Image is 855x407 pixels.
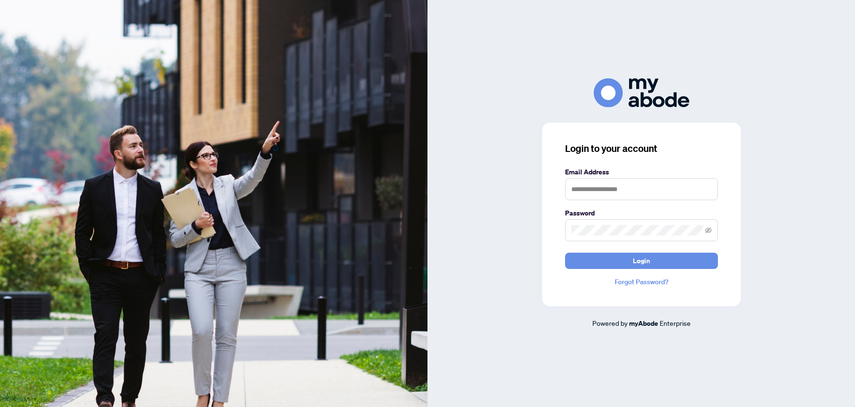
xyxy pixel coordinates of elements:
a: Forgot Password? [565,277,718,287]
span: Login [633,253,650,268]
button: Login [565,253,718,269]
label: Password [565,208,718,218]
img: ma-logo [594,78,689,107]
h3: Login to your account [565,142,718,155]
a: myAbode [629,318,658,329]
span: Enterprise [660,319,691,327]
label: Email Address [565,167,718,177]
span: eye-invisible [705,227,712,234]
span: Powered by [592,319,628,327]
